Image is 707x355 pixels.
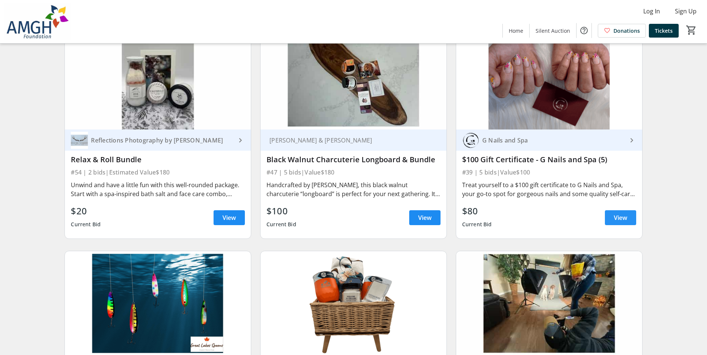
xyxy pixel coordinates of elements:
div: Black Walnut Charcuterie Longboard & Bundle [266,155,441,164]
span: Tickets [655,27,673,35]
span: Donations [613,27,640,35]
span: Silent Auction [536,27,570,35]
div: Current Bid [462,218,492,231]
a: View [214,210,245,225]
img: Reflections Photography by Natasha Colling [71,132,88,149]
span: Log In [643,7,660,16]
div: Relax & Roll Bundle [71,155,245,164]
div: #39 | 5 bids | Value $100 [462,167,636,177]
div: Unwind and have a little fun with this well-rounded package. Start with a spa-inspired bath salt ... [71,180,245,198]
a: Home [503,24,529,38]
img: Relax & Roll Bundle [65,25,251,130]
img: G Nails and Spa [462,132,479,149]
span: View [222,213,236,222]
div: $100 [266,204,296,218]
div: Reflections Photography by [PERSON_NAME] [88,137,236,144]
div: #54 | 2 bids | Estimated Value $180 [71,167,245,177]
a: View [605,210,636,225]
a: G Nails and Spa G Nails and Spa [456,129,642,151]
mat-icon: keyboard_arrow_right [627,136,636,145]
button: Log In [637,5,666,17]
button: Help [577,23,591,38]
div: $100 Gift Certificate - G Nails and Spa (5) [462,155,636,164]
button: Sign Up [669,5,703,17]
a: Donations [598,24,646,38]
img: Black Walnut Charcuterie Longboard & Bundle [261,25,446,130]
a: Reflections Photography by Natasha CollingReflections Photography by [PERSON_NAME] [65,129,251,151]
div: Current Bid [71,218,101,231]
a: View [409,210,441,225]
span: Sign Up [675,7,697,16]
div: Current Bid [266,218,296,231]
div: $20 [71,204,101,218]
div: G Nails and Spa [479,137,627,144]
div: #47 | 5 bids | Value $180 [266,167,441,177]
div: $80 [462,204,492,218]
span: View [418,213,432,222]
div: Treat yourself to a $100 gift certificate to G Nails and Spa, your go-to spot for gorgeous nails ... [462,180,636,198]
div: Handcrafted by [PERSON_NAME], this black walnut charcuterie “longboard” is perfect for your next ... [266,180,441,198]
div: [PERSON_NAME] & [PERSON_NAME] [266,137,432,144]
img: $100 Gift Certificate - G Nails and Spa (5) [456,25,642,130]
img: Alexandra Marine & General Hospital Foundation's Logo [4,3,71,40]
a: Tickets [649,24,679,38]
span: View [614,213,627,222]
a: Silent Auction [530,24,576,38]
mat-icon: keyboard_arrow_right [236,136,245,145]
span: Home [509,27,523,35]
button: Cart [685,23,698,37]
